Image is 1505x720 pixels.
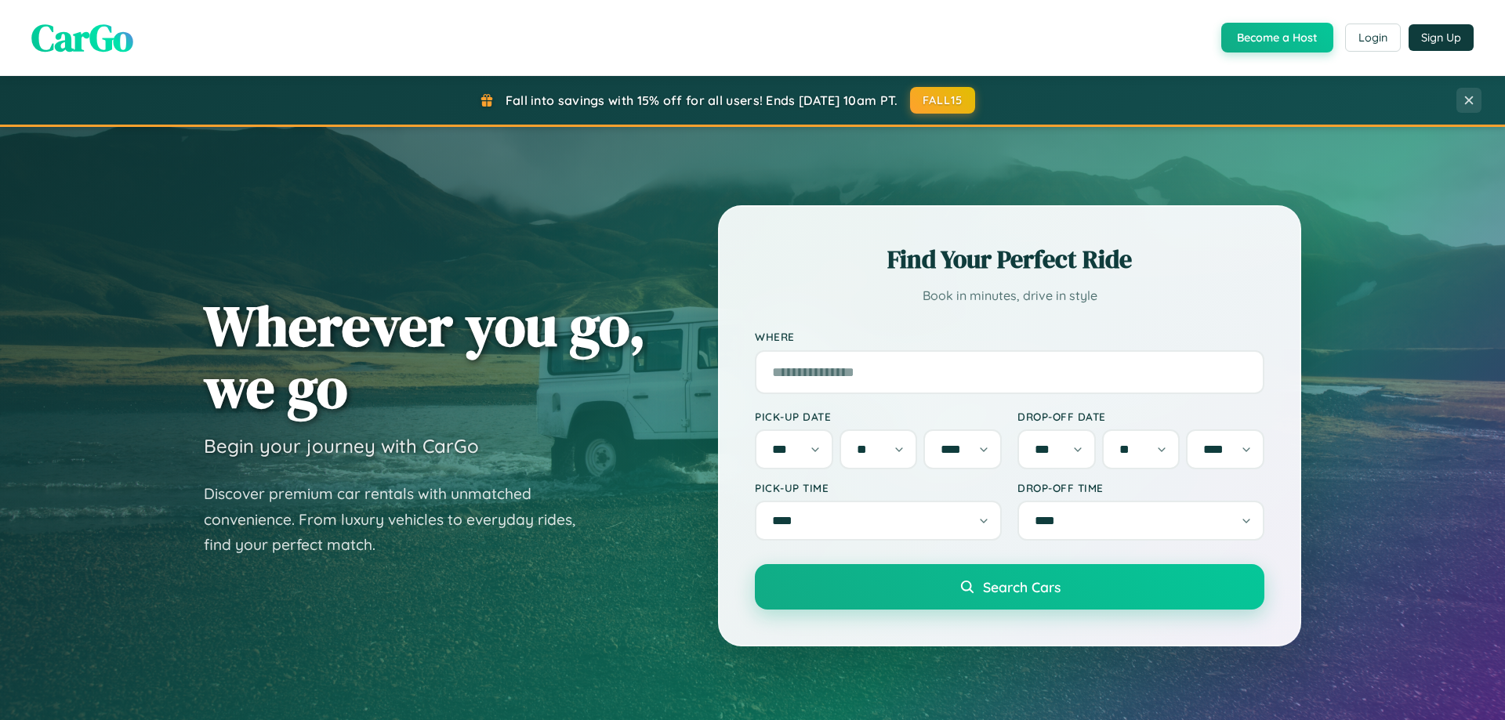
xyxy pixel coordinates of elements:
button: Search Cars [755,564,1264,610]
span: CarGo [31,12,133,63]
button: Sign Up [1409,24,1474,51]
h2: Find Your Perfect Ride [755,242,1264,277]
label: Pick-up Time [755,481,1002,494]
button: FALL15 [910,87,976,114]
label: Where [755,331,1264,344]
span: Search Cars [983,578,1061,595]
label: Drop-off Date [1017,410,1264,423]
button: Become a Host [1221,23,1333,52]
h3: Begin your journey with CarGo [204,434,479,458]
label: Pick-up Date [755,410,1002,423]
h1: Wherever you go, we go [204,295,646,418]
p: Discover premium car rentals with unmatched convenience. From luxury vehicles to everyday rides, ... [204,481,596,558]
span: Fall into savings with 15% off for all users! Ends [DATE] 10am PT. [506,92,898,108]
label: Drop-off Time [1017,481,1264,494]
button: Login [1345,24,1401,52]
p: Book in minutes, drive in style [755,284,1264,307]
